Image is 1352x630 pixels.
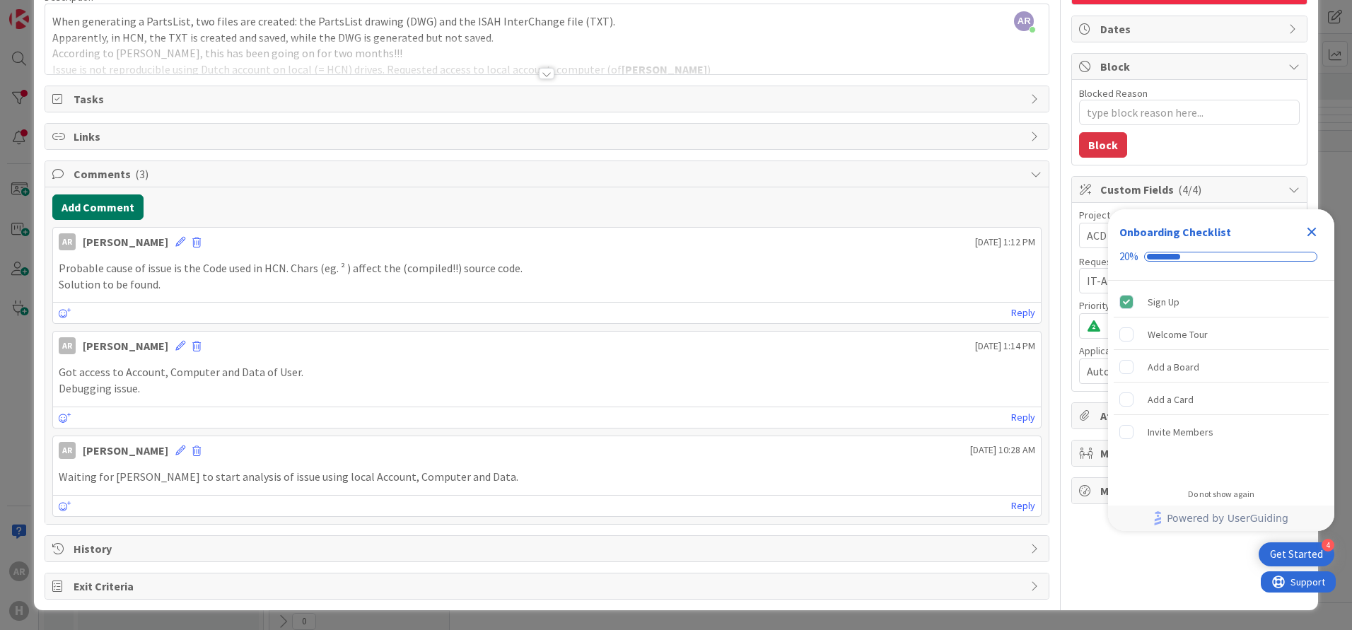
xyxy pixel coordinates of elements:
[1259,542,1334,566] div: Open Get Started checklist, remaining modules: 4
[1100,21,1281,37] span: Dates
[59,337,76,354] div: AR
[1178,182,1201,197] span: ( 4/4 )
[59,233,76,250] div: AR
[59,442,76,459] div: AR
[1100,58,1281,75] span: Block
[1079,346,1300,356] div: Application (CAD/PLM)
[1079,132,1127,158] button: Block
[1100,445,1281,462] span: Mirrors
[1148,391,1194,408] div: Add a Card
[52,30,1042,46] p: Apparently, in HCN, the TXT is created and saved, while the DWG is generated but not saved.
[1079,301,1300,310] div: Priority
[1100,407,1281,424] span: Attachments
[1087,226,1268,245] span: ACD
[1108,506,1334,531] div: Footer
[975,339,1035,354] span: [DATE] 1:14 PM
[1300,221,1323,243] div: Close Checklist
[970,443,1035,457] span: [DATE] 10:28 AM
[975,235,1035,250] span: [DATE] 1:12 PM
[1079,210,1300,220] div: Project
[1014,11,1034,31] span: AR
[83,337,168,354] div: [PERSON_NAME]
[1119,223,1231,240] div: Onboarding Checklist
[1079,87,1148,100] label: Blocked Reason
[74,128,1023,145] span: Links
[1322,539,1334,552] div: 4
[1100,181,1281,198] span: Custom Fields
[1108,209,1334,531] div: Checklist Container
[59,276,1035,293] p: Solution to be found.
[52,13,1042,30] p: When generating a PartsList, two files are created: the PartsList drawing (DWG) and the ISAH Inte...
[1114,384,1329,415] div: Add a Card is incomplete.
[135,167,148,181] span: ( 3 )
[52,194,144,220] button: Add Comment
[1079,255,1124,268] label: Requester
[59,364,1035,380] p: Got access to Account, Computer and Data of User.
[59,380,1035,397] p: Debugging issue.
[74,91,1023,107] span: Tasks
[1119,250,1138,263] div: 20%
[74,540,1023,557] span: History
[1167,510,1288,527] span: Powered by UserGuiding
[83,233,168,250] div: [PERSON_NAME]
[1114,416,1329,448] div: Invite Members is incomplete.
[1119,250,1323,263] div: Checklist progress: 20%
[74,165,1023,182] span: Comments
[1148,326,1208,343] div: Welcome Tour
[1114,286,1329,317] div: Sign Up is complete.
[1108,281,1334,479] div: Checklist items
[1115,506,1327,531] a: Powered by UserGuiding
[83,442,168,459] div: [PERSON_NAME]
[1087,363,1275,380] span: Autocad
[1011,304,1035,322] a: Reply
[59,260,1035,276] p: Probable cause of issue is the Code used in HCN. Chars (eg. ² ) affect the (compiled!!) source code.
[1188,489,1254,500] div: Do not show again
[1114,351,1329,383] div: Add a Board is incomplete.
[1148,293,1179,310] div: Sign Up
[1148,424,1213,441] div: Invite Members
[59,469,1035,485] p: Waiting for [PERSON_NAME] to start analysis of issue using local Account, Computer and Data.
[1100,482,1281,499] span: Metrics
[74,578,1023,595] span: Exit Criteria
[1270,547,1323,561] div: Get Started
[1011,409,1035,426] a: Reply
[30,2,64,19] span: Support
[1114,319,1329,350] div: Welcome Tour is incomplete.
[1148,358,1199,375] div: Add a Board
[1011,497,1035,515] a: Reply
